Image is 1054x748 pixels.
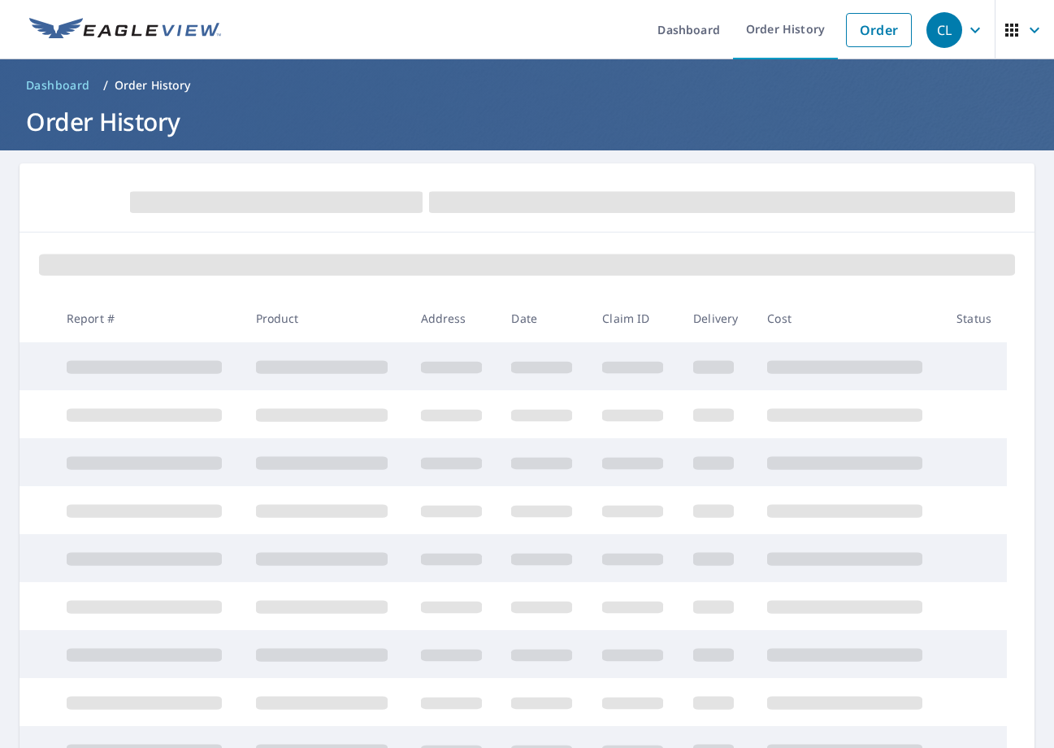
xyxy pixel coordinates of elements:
[29,18,221,42] img: EV Logo
[680,294,754,342] th: Delivery
[115,77,191,93] p: Order History
[846,13,912,47] a: Order
[20,105,1034,138] h1: Order History
[926,12,962,48] div: CL
[408,294,499,342] th: Address
[498,294,589,342] th: Date
[103,76,108,95] li: /
[943,294,1007,342] th: Status
[20,72,1034,98] nav: breadcrumb
[54,294,243,342] th: Report #
[589,294,680,342] th: Claim ID
[20,72,97,98] a: Dashboard
[754,294,943,342] th: Cost
[26,77,90,93] span: Dashboard
[243,294,408,342] th: Product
